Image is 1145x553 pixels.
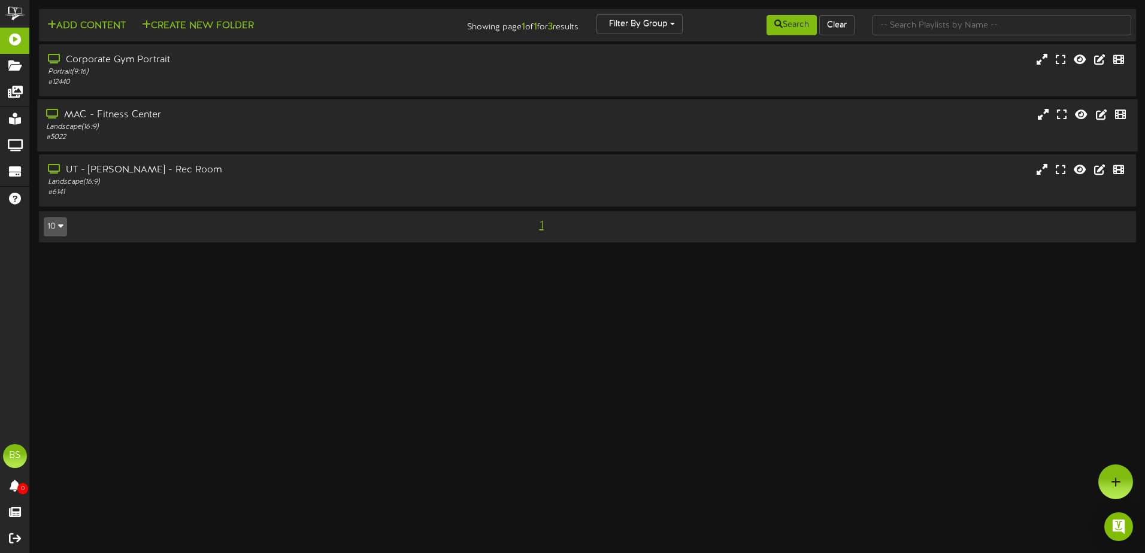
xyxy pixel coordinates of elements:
input: -- Search Playlists by Name -- [873,15,1131,35]
button: 10 [44,217,67,236]
div: # 12440 [48,77,487,87]
div: Landscape ( 16:9 ) [48,177,487,187]
div: Showing page of for results [403,14,587,34]
div: Portrait ( 9:16 ) [48,67,487,77]
div: Corporate Gym Portrait [48,53,487,67]
span: 0 [17,483,28,494]
strong: 1 [522,22,525,32]
button: Search [767,15,817,35]
span: 1 [537,219,547,232]
div: Landscape ( 16:9 ) [46,122,487,132]
div: BS [3,444,27,468]
div: UT - [PERSON_NAME] - Rec Room [48,163,487,177]
div: MAC - Fitness Center [46,108,487,122]
div: # 6141 [48,187,487,197]
div: Open Intercom Messenger [1104,512,1133,541]
div: # 5022 [46,132,487,142]
button: Add Content [44,19,129,34]
strong: 1 [534,22,537,32]
strong: 3 [548,22,553,32]
button: Create New Folder [138,19,258,34]
button: Filter By Group [596,14,683,34]
button: Clear [819,15,855,35]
